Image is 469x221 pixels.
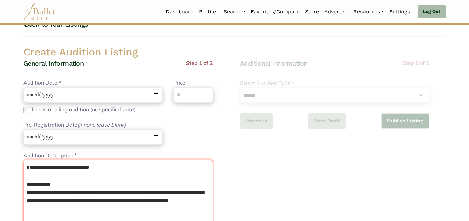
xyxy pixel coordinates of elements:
label: Pre-Registration Date [23,121,126,129]
h4: General Information [23,59,84,68]
label: Audition Description * [23,151,77,160]
a: Store [302,5,322,19]
a: Profile [196,5,219,19]
p: Step 1 of 2 [186,59,213,68]
label: Audition Date * [23,79,61,87]
a: Advertise [322,5,351,19]
a: Search [221,5,248,19]
a: Resources [351,5,387,19]
label: This is a rolling audition (no specified date) [31,105,136,114]
h2: Create Audition Listing [18,45,451,59]
a: Dashboard [163,5,196,19]
label: Price [173,79,185,87]
i: (if none leave blank) [77,122,126,128]
a: Settings [387,5,413,19]
a: Log Out [418,5,446,18]
a: Favorites/Compare [248,5,302,19]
